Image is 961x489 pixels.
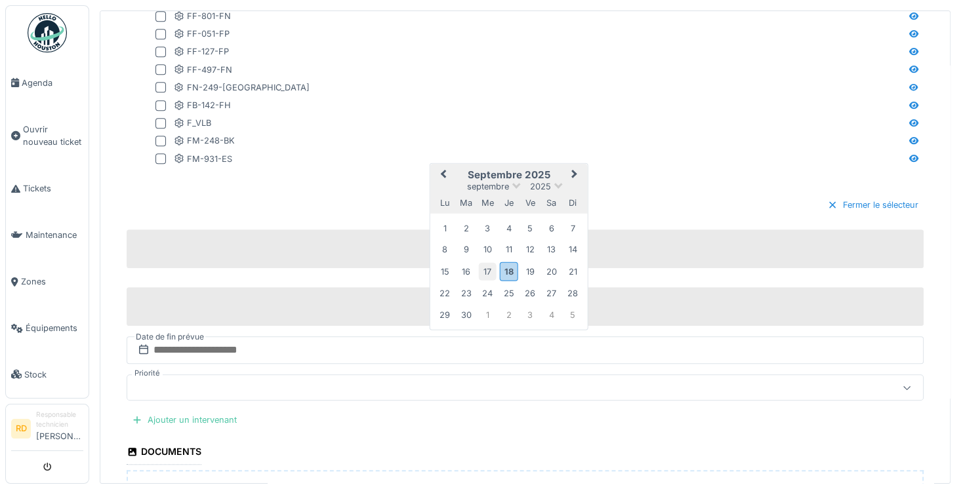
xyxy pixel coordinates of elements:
div: FF-127-FP [174,45,229,58]
div: Choose vendredi 5 septembre 2025 [521,220,539,237]
li: RD [11,419,31,439]
div: dimanche [563,194,581,212]
div: Choose samedi 20 septembre 2025 [542,263,560,281]
div: Ajouter un intervenant [127,411,242,429]
a: RD Responsable technicien[PERSON_NAME] [11,410,83,451]
div: Responsable technicien [36,410,83,430]
div: Choose vendredi 19 septembre 2025 [521,263,539,281]
div: Choose dimanche 28 septembre 2025 [563,284,581,302]
span: Maintenance [26,229,83,241]
div: FM-248-BK [174,134,235,147]
span: Zones [21,275,83,288]
div: Choose samedi 6 septembre 2025 [542,220,560,237]
button: Next Month [565,165,586,186]
li: [PERSON_NAME] [36,410,83,448]
div: FF-801-FN [174,10,231,22]
div: F_VLB [174,117,211,129]
div: Month septembre, 2025 [434,218,583,325]
div: Choose mercredi 10 septembre 2025 [479,241,497,258]
div: Choose mardi 9 septembre 2025 [457,241,475,258]
div: FN-249-[GEOGRAPHIC_DATA] [174,81,310,94]
span: Ouvrir nouveau ticket [23,123,83,148]
div: Choose mercredi 1 octobre 2025 [479,305,497,323]
span: septembre [467,182,509,191]
div: Choose dimanche 7 septembre 2025 [563,220,581,237]
div: Choose mardi 2 septembre 2025 [457,220,475,237]
span: Stock [24,368,83,381]
span: Tickets [23,182,83,195]
span: 2025 [530,182,551,191]
div: Choose mercredi 24 septembre 2025 [479,284,497,302]
div: Choose lundi 29 septembre 2025 [436,305,454,323]
div: Choose dimanche 14 septembre 2025 [563,241,581,258]
div: FF-497-FN [174,64,232,76]
span: Équipements [26,322,83,334]
div: Choose mardi 16 septembre 2025 [457,263,475,281]
div: FB-142-FH [174,99,231,111]
a: Tickets [6,165,89,212]
div: FF-051-FP [174,28,230,40]
div: Choose lundi 22 septembre 2025 [436,284,454,302]
a: Maintenance [6,212,89,258]
div: vendredi [521,194,539,212]
label: Date de fin prévue [134,330,205,344]
div: FM-931-ES [174,153,232,165]
div: lundi [436,194,454,212]
div: Documents [127,442,201,464]
div: Choose mercredi 17 septembre 2025 [479,263,497,281]
div: mardi [457,194,475,212]
div: Choose jeudi 11 septembre 2025 [500,241,518,258]
div: Choose lundi 1 septembre 2025 [436,220,454,237]
div: Choose jeudi 2 octobre 2025 [500,305,518,323]
div: Choose jeudi 4 septembre 2025 [500,220,518,237]
div: Choose dimanche 21 septembre 2025 [563,263,581,281]
a: Agenda [6,60,89,106]
div: samedi [542,194,560,212]
span: Agenda [22,77,83,89]
div: Choose jeudi 25 septembre 2025 [500,284,518,302]
button: Previous Month [432,165,453,186]
div: Choose samedi 13 septembre 2025 [542,241,560,258]
div: Choose samedi 4 octobre 2025 [542,305,560,323]
img: Badge_color-CXgf-gQk.svg [28,13,67,52]
a: Équipements [6,305,89,351]
div: Choose mardi 30 septembre 2025 [457,305,475,323]
div: Choose mardi 23 septembre 2025 [457,284,475,302]
div: Choose vendredi 3 octobre 2025 [521,305,539,323]
h2: septembre 2025 [430,169,588,181]
div: jeudi [500,194,518,212]
div: mercredi [479,194,497,212]
div: Fermer le sélecteur [822,196,924,214]
div: Choose lundi 8 septembre 2025 [436,241,454,258]
div: Choose samedi 27 septembre 2025 [542,284,560,302]
a: Ouvrir nouveau ticket [6,106,89,165]
label: Priorité [132,368,163,379]
div: Choose mercredi 3 septembre 2025 [479,220,497,237]
div: Choose lundi 15 septembre 2025 [436,263,454,281]
div: Choose jeudi 18 septembre 2025 [500,262,518,281]
a: Zones [6,258,89,305]
div: Choose dimanche 5 octobre 2025 [563,305,581,323]
div: Choose vendredi 26 septembre 2025 [521,284,539,302]
div: Choose vendredi 12 septembre 2025 [521,241,539,258]
a: Stock [6,351,89,398]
